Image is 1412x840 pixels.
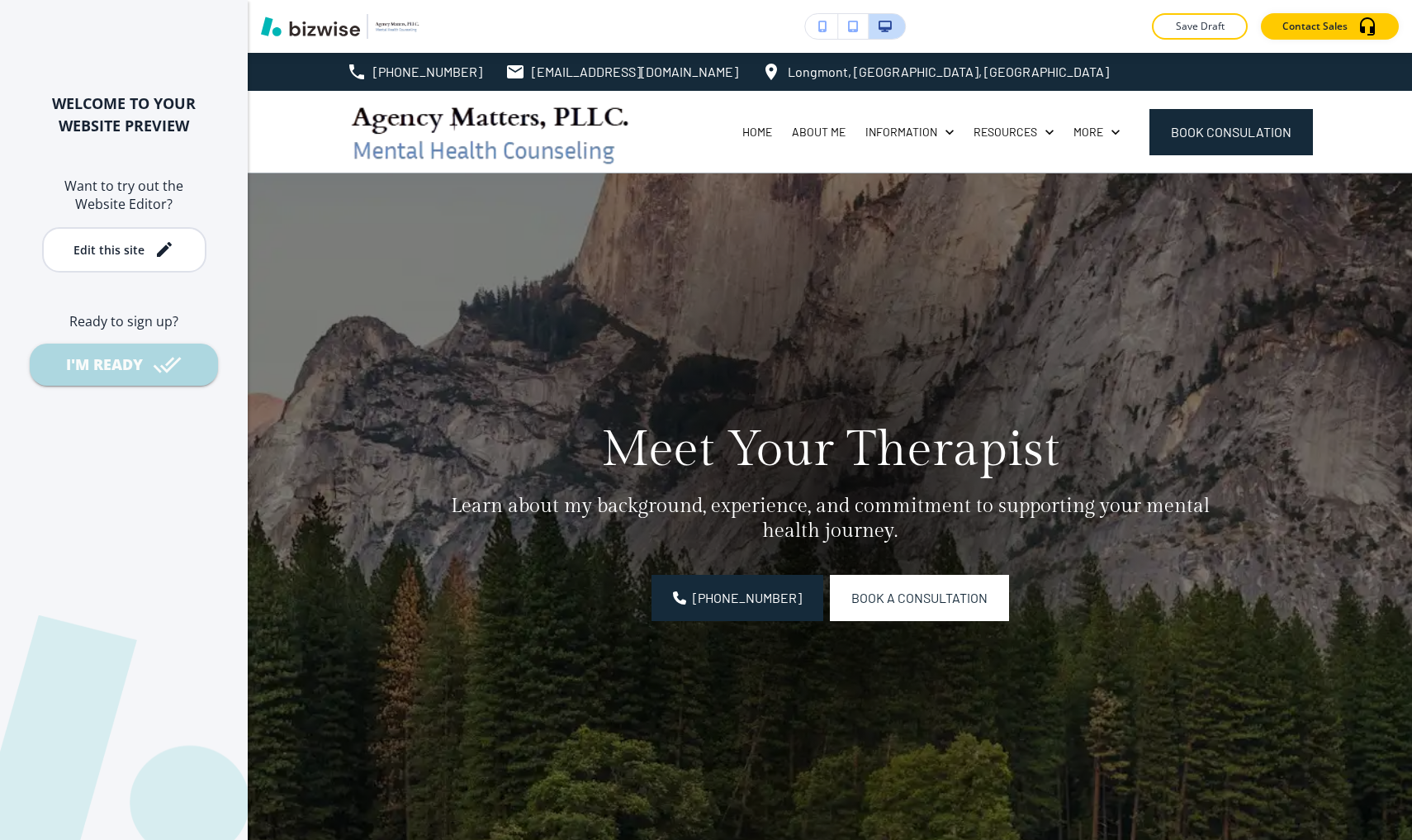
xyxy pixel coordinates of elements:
[532,59,738,84] p: [EMAIL_ADDRESS][DOMAIN_NAME]
[1171,122,1291,142] span: book consulation
[261,17,360,36] img: Bizwise Logo
[441,494,1219,543] p: Learn about my background, experience, and commitment to supporting your mental health journey.
[693,588,802,608] span: [PHONE_NUMBER]
[974,124,1037,140] p: Resources
[66,354,143,375] div: I'M READY
[1152,13,1248,40] button: Save Draft
[30,344,218,386] button: I'M READY
[505,59,738,84] a: [EMAIL_ADDRESS][DOMAIN_NAME]
[375,21,419,31] img: Your Logo
[1073,124,1103,140] p: More
[1173,19,1226,34] p: Save Draft
[788,59,1109,84] p: Longmont, [GEOGRAPHIC_DATA], [GEOGRAPHIC_DATA]
[347,97,633,167] img: Agency Matters, PLLC.
[851,588,988,608] span: Book a Consultation
[652,575,823,621] a: [PHONE_NUMBER]
[26,177,221,214] h6: Want to try out the Website Editor?
[1149,109,1313,155] button: book consulation
[792,124,846,140] p: About Me
[1282,19,1348,34] p: Contact Sales
[761,59,1109,84] a: Longmont, [GEOGRAPHIC_DATA], [GEOGRAPHIC_DATA]
[865,124,937,140] p: Information
[347,59,482,84] a: [PHONE_NUMBER]
[26,312,221,330] h6: Ready to sign up?
[73,244,145,256] div: Edit this site
[373,59,482,84] p: [PHONE_NUMBER]
[830,575,1009,621] button: Book a Consultation
[1261,13,1399,40] button: Contact Sales
[26,93,221,137] h2: WELCOME TO YOUR WEBSITE PREVIEW
[42,227,206,273] button: Edit this site
[742,124,772,140] p: Home
[441,420,1219,479] p: Meet Your Therapist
